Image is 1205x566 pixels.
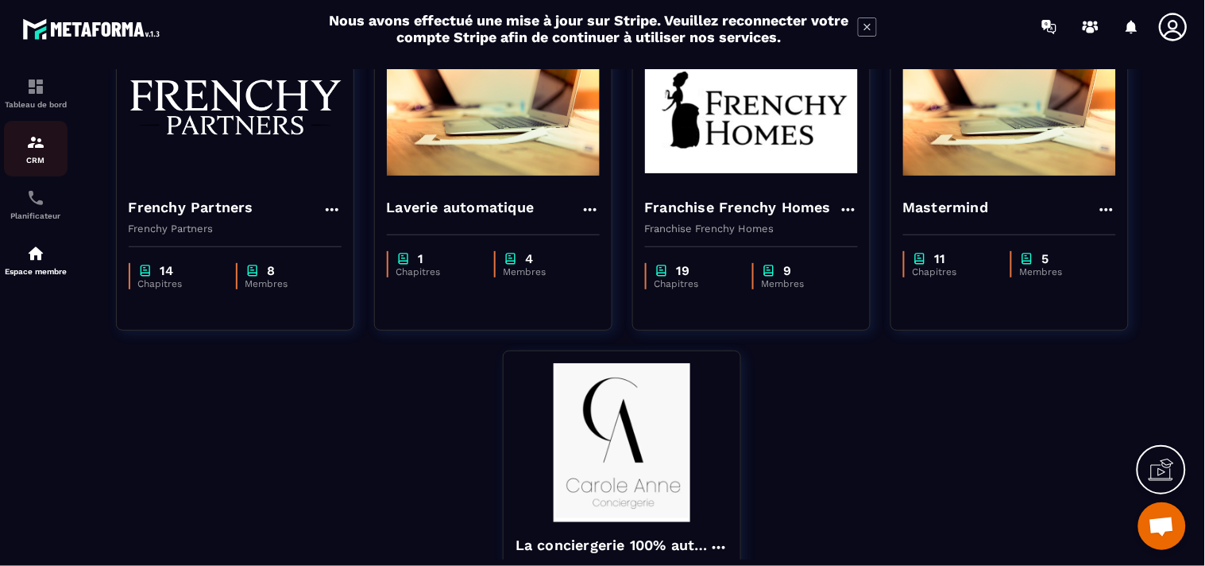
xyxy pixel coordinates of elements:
[4,211,68,220] p: Planificateur
[116,13,374,351] a: formation-backgroundFrenchy PartnersFrenchy Partnerschapter14Chapitreschapter8Membres
[655,263,669,278] img: chapter
[129,223,342,235] p: Frenchy Partners
[935,251,946,266] p: 11
[913,266,995,277] p: Chapitres
[632,13,890,351] a: formation-backgroundFranchise Frenchy HomesFranchise Frenchy Homeschapter19Chapitreschapter9Membres
[645,25,858,184] img: formation-background
[1020,251,1034,266] img: chapter
[129,196,253,219] h4: Frenchy Partners
[329,12,850,45] h2: Nous avons effectué une mise à jour sur Stripe. Veuillez reconnecter votre compte Stripe afin de ...
[4,232,68,288] a: automationsautomationsEspace membre
[677,263,690,278] p: 19
[504,266,584,277] p: Membres
[1138,502,1186,550] div: Ouvrir le chat
[890,13,1149,351] a: formation-backgroundMastermindchapter11Chapitreschapter5Membres
[4,100,68,109] p: Tableau de bord
[387,25,600,184] img: formation-background
[645,223,858,235] p: Franchise Frenchy Homes
[396,251,411,266] img: chapter
[22,14,165,44] img: logo
[26,188,45,207] img: scheduler
[516,534,709,556] h4: La conciergerie 100% automatisée
[419,251,424,266] p: 1
[1020,266,1100,277] p: Membres
[387,196,535,219] h4: Laverie automatique
[504,251,518,266] img: chapter
[268,263,276,278] p: 8
[762,278,842,289] p: Membres
[784,263,792,278] p: 9
[396,266,478,277] p: Chapitres
[4,121,68,176] a: formationformationCRM
[160,263,174,278] p: 14
[1042,251,1049,266] p: 5
[4,267,68,276] p: Espace membre
[26,244,45,263] img: automations
[4,156,68,165] p: CRM
[245,278,326,289] p: Membres
[655,278,736,289] p: Chapitres
[26,133,45,152] img: formation
[903,25,1116,184] img: formation-background
[516,363,728,522] img: formation-background
[903,196,989,219] h4: Mastermind
[526,251,534,266] p: 4
[129,25,342,184] img: formation-background
[26,77,45,96] img: formation
[762,263,776,278] img: chapter
[245,263,260,278] img: chapter
[913,251,927,266] img: chapter
[138,278,220,289] p: Chapitres
[138,263,153,278] img: chapter
[4,65,68,121] a: formationformationTableau de bord
[4,176,68,232] a: schedulerschedulerPlanificateur
[374,13,632,351] a: formation-backgroundLaverie automatiquechapter1Chapitreschapter4Membres
[645,196,832,219] h4: Franchise Frenchy Homes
